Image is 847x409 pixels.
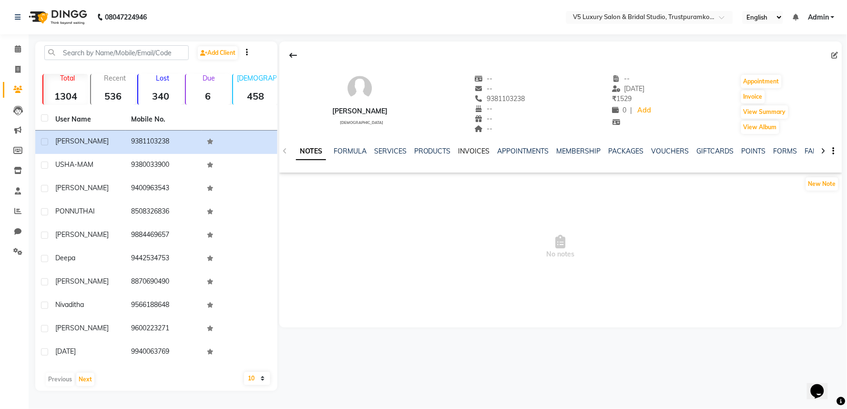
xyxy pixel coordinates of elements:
[55,137,109,145] span: [PERSON_NAME]
[612,106,626,114] span: 0
[138,90,183,102] strong: 340
[805,147,828,155] a: FAMILY
[636,104,653,117] a: Add
[125,271,201,294] td: 8870690490
[741,90,765,103] button: Invoice
[55,300,84,309] span: nivaditha
[742,147,766,155] a: POINTS
[332,106,388,116] div: [PERSON_NAME]
[774,147,797,155] a: FORMS
[630,105,632,115] span: |
[55,324,109,332] span: [PERSON_NAME]
[612,94,632,103] span: 1529
[612,94,616,103] span: ₹
[188,74,231,82] p: Due
[652,147,689,155] a: VOUCHERS
[47,74,88,82] p: Total
[125,317,201,341] td: 9600223271
[43,90,88,102] strong: 1304
[125,224,201,247] td: 9884469657
[334,147,367,155] a: FORMULA
[475,84,493,93] span: --
[741,105,788,119] button: View Summary
[105,4,147,31] b: 08047224946
[55,254,75,262] span: deepa
[498,147,549,155] a: APPOINTMENTS
[475,114,493,123] span: --
[609,147,644,155] a: PACKAGES
[24,4,90,31] img: logo
[55,277,109,286] span: [PERSON_NAME]
[91,90,136,102] strong: 536
[279,199,842,295] span: No notes
[414,147,451,155] a: PRODUCTS
[125,201,201,224] td: 8508326836
[55,347,76,356] span: [DATE]
[55,160,93,169] span: USHA-MAM
[50,109,125,131] th: User Name
[741,121,779,134] button: View Album
[95,74,136,82] p: Recent
[340,120,384,125] span: [DEMOGRAPHIC_DATA]
[612,84,645,93] span: [DATE]
[55,207,95,215] span: PONNUTHAI
[807,371,837,399] iframe: chat widget
[741,75,782,88] button: Appointment
[233,90,278,102] strong: 458
[296,143,326,160] a: NOTES
[557,147,601,155] a: MEMBERSHIP
[125,131,201,154] td: 9381103238
[76,373,94,386] button: Next
[475,124,493,133] span: --
[55,184,109,192] span: [PERSON_NAME]
[186,90,231,102] strong: 6
[475,74,493,83] span: --
[459,147,490,155] a: INVOICES
[475,94,525,103] span: 9381103238
[612,74,630,83] span: --
[237,74,278,82] p: [DEMOGRAPHIC_DATA]
[198,46,238,60] a: Add Client
[55,230,109,239] span: [PERSON_NAME]
[697,147,734,155] a: GIFTCARDS
[44,45,189,60] input: Search by Name/Mobile/Email/Code
[806,177,838,191] button: New Note
[125,177,201,201] td: 9400963543
[125,154,201,177] td: 9380033900
[283,46,303,64] div: Back to Client
[808,12,829,22] span: Admin
[125,294,201,317] td: 9566188648
[125,109,201,131] th: Mobile No.
[142,74,183,82] p: Lost
[125,341,201,364] td: 9940063769
[374,147,407,155] a: SERVICES
[475,104,493,113] span: --
[346,74,374,102] img: avatar
[125,247,201,271] td: 9442534753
